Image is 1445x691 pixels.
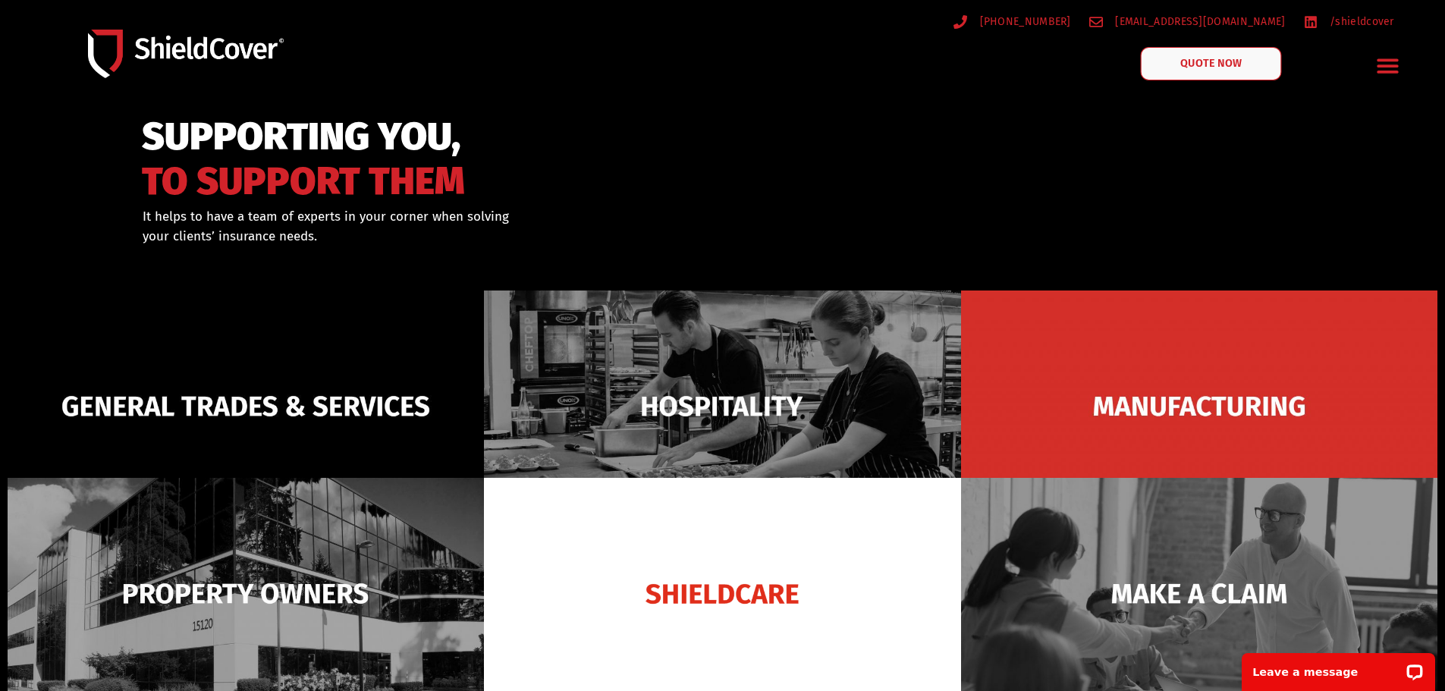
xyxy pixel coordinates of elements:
[1180,58,1241,69] span: QUOTE NOW
[1140,47,1281,80] a: QUOTE NOW
[976,12,1071,31] span: [PHONE_NUMBER]
[1089,12,1286,31] a: [EMAIL_ADDRESS][DOMAIN_NAME]
[143,207,800,246] div: It helps to have a team of experts in your corner when solving
[1304,12,1394,31] a: /shieldcover
[142,121,465,152] span: SUPPORTING YOU,
[953,12,1071,31] a: [PHONE_NUMBER]
[1111,12,1285,31] span: [EMAIL_ADDRESS][DOMAIN_NAME]
[1232,643,1445,691] iframe: LiveChat chat widget
[1326,12,1394,31] span: /shieldcover
[143,227,800,247] p: your clients’ insurance needs.
[88,30,284,77] img: Shield-Cover-Underwriting-Australia-logo-full
[1371,48,1406,83] div: Menu Toggle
